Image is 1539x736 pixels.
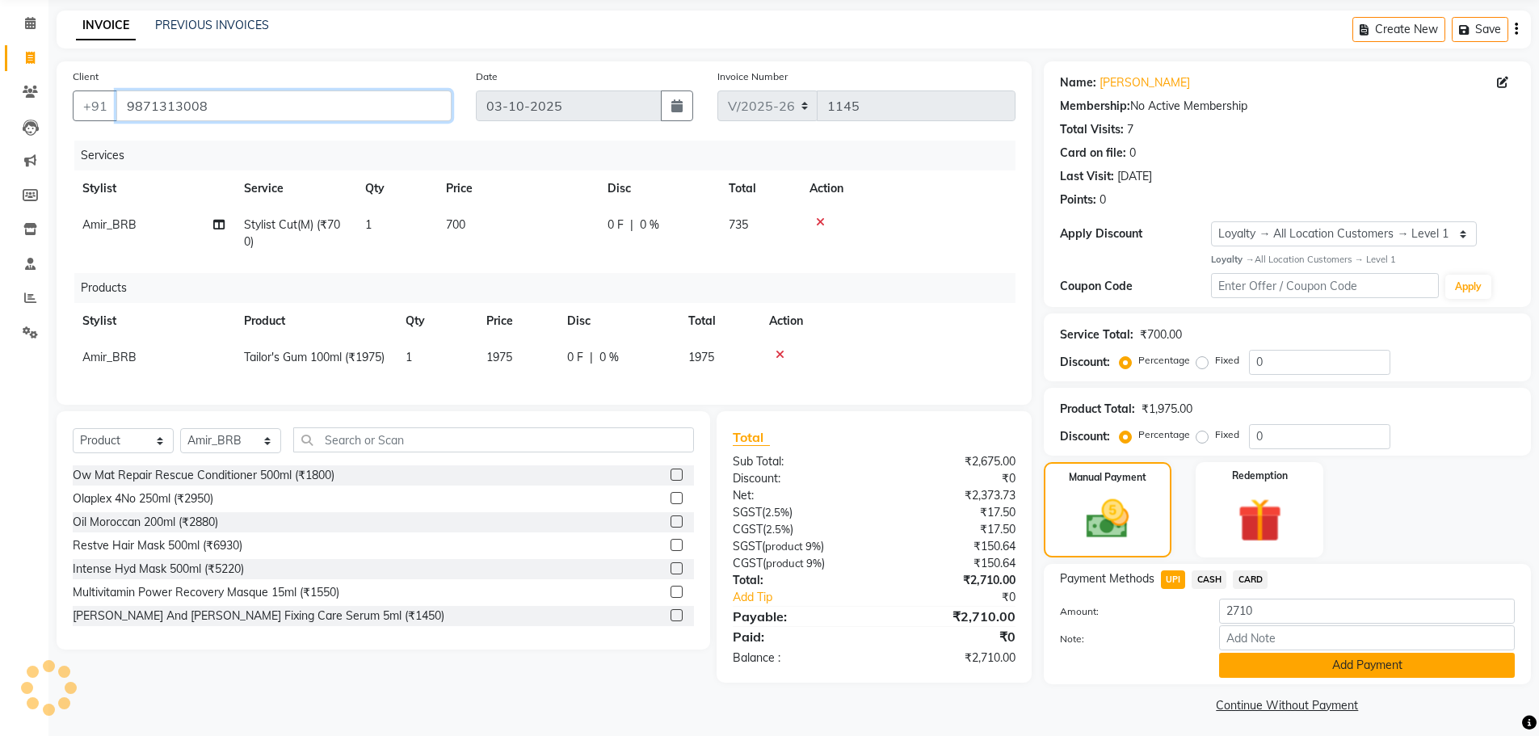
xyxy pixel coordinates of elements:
label: Client [73,69,99,84]
th: Service [234,170,355,207]
div: ( ) [721,521,874,538]
span: 0 % [599,349,619,366]
button: Apply [1445,275,1491,299]
span: | [590,349,593,366]
input: Amount [1219,599,1515,624]
div: Apply Discount [1060,225,1212,242]
span: Tailor's Gum 100ml (₹1975) [244,350,385,364]
a: [PERSON_NAME] [1100,74,1190,91]
div: Multivitamin Power Recovery Masque 15ml (₹1550) [73,584,339,601]
span: 735 [729,217,748,232]
span: 0 F [608,217,624,233]
label: Invoice Number [717,69,788,84]
img: _cash.svg [1073,494,1142,544]
span: | [630,217,633,233]
button: +91 [73,90,118,121]
div: ₹0 [874,470,1028,487]
span: product [765,540,803,553]
div: Products [74,273,1028,303]
th: Action [759,303,1015,339]
label: Note: [1048,632,1208,646]
div: ( ) [721,555,874,572]
th: Price [436,170,598,207]
th: Qty [355,170,436,207]
div: Points: [1060,191,1096,208]
div: Services [74,141,1028,170]
div: Total Visits: [1060,121,1124,138]
div: ₹1,975.00 [1142,401,1192,418]
div: ₹700.00 [1140,326,1182,343]
input: Search or Scan [293,427,694,452]
div: Service Total: [1060,326,1133,343]
input: Enter Offer / Coupon Code [1211,273,1439,298]
label: Fixed [1215,427,1239,442]
div: Coupon Code [1060,278,1212,295]
div: Last Visit: [1060,168,1114,185]
span: CGST [733,556,763,570]
div: ₹17.50 [874,504,1028,521]
label: Manual Payment [1069,470,1146,485]
div: ₹0 [900,589,1028,606]
span: CASH [1192,570,1226,589]
div: ₹2,710.00 [874,607,1028,626]
div: Membership: [1060,98,1130,115]
div: ₹0 [874,627,1028,646]
button: Create New [1352,17,1445,42]
div: Payable: [721,607,874,626]
div: All Location Customers → Level 1 [1211,253,1515,267]
span: CGST [733,522,763,536]
th: Total [719,170,800,207]
div: Product Total: [1060,401,1135,418]
strong: Loyalty → [1211,254,1254,265]
div: ₹2,710.00 [874,572,1028,589]
div: 0 [1100,191,1106,208]
div: No Active Membership [1060,98,1515,115]
span: 1975 [688,350,714,364]
span: Stylist Cut(M) (₹700) [244,217,340,249]
span: Total [733,429,770,446]
span: Payment Methods [1060,570,1154,587]
div: Balance : [721,650,874,667]
label: Fixed [1215,353,1239,368]
div: Name: [1060,74,1096,91]
th: Total [679,303,759,339]
div: ₹150.64 [874,555,1028,572]
div: 0 [1129,145,1136,162]
th: Disc [598,170,719,207]
div: Discount: [1060,354,1110,371]
span: SGST [733,539,762,553]
th: Product [234,303,396,339]
div: Total: [721,572,874,589]
th: Price [477,303,557,339]
div: 7 [1127,121,1133,138]
span: product [766,557,804,570]
label: Date [476,69,498,84]
div: Discount: [1060,428,1110,445]
div: Net: [721,487,874,504]
div: Sub Total: [721,453,874,470]
th: Stylist [73,303,234,339]
span: Amir_BRB [82,350,137,364]
span: UPI [1161,570,1186,589]
span: 1 [406,350,412,364]
button: Save [1452,17,1508,42]
span: 0 F [567,349,583,366]
span: Amir_BRB [82,217,137,232]
span: CARD [1233,570,1268,589]
th: Action [800,170,1015,207]
label: Redemption [1232,469,1288,483]
div: Paid: [721,627,874,646]
div: [PERSON_NAME] And [PERSON_NAME] Fixing Care Serum 5ml (₹1450) [73,608,444,625]
div: [DATE] [1117,168,1152,185]
div: Oil Moroccan 200ml (₹2880) [73,514,218,531]
div: Ow Mat Repair Rescue Conditioner 500ml (₹1800) [73,467,334,484]
span: 0 % [640,217,659,233]
div: ( ) [721,538,874,555]
label: Percentage [1138,353,1190,368]
img: _gift.svg [1224,493,1296,548]
a: PREVIOUS INVOICES [155,18,269,32]
div: ₹150.64 [874,538,1028,555]
th: Stylist [73,170,234,207]
span: SGST [733,505,762,519]
div: ( ) [721,504,874,521]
